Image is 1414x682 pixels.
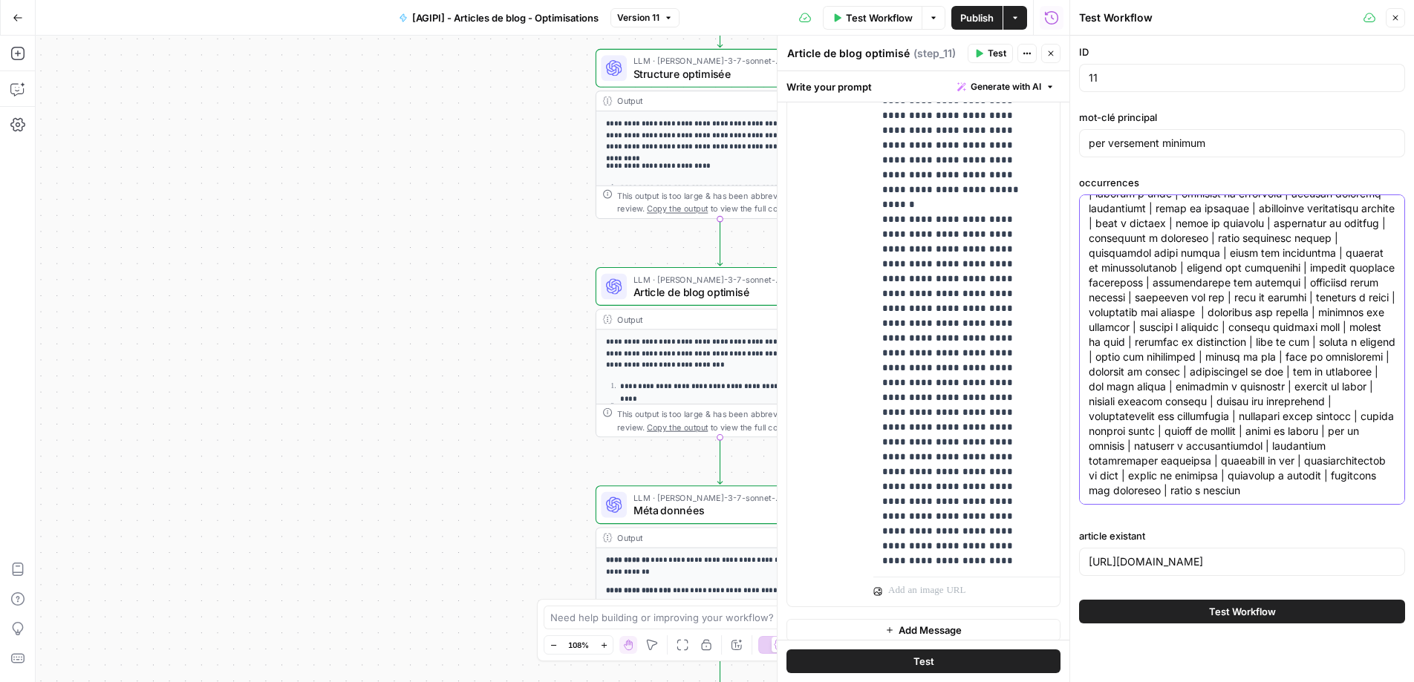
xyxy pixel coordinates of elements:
[568,639,589,651] span: 108%
[610,8,680,27] button: Version 11
[968,44,1013,63] button: Test
[951,6,1003,30] button: Publish
[390,6,607,30] button: [AGIPI] - Articles de blog - Optimisations
[617,11,659,24] span: Version 11
[633,273,799,286] span: LLM · [PERSON_NAME]-3-7-sonnet-20250219
[846,10,913,25] span: Test Workflow
[717,437,722,484] g: Edge from step_11 to step_12
[960,10,994,25] span: Publish
[617,407,837,433] div: This output is too large & has been abbreviated for review. to view the full content.
[913,654,934,669] span: Test
[647,204,708,214] span: Copy the output
[717,1,722,47] g: Edge from step_16 to step_10
[647,422,708,432] span: Copy the output
[786,619,1060,641] button: Add Message
[617,94,801,107] div: Output
[596,267,844,437] div: LLM · [PERSON_NAME]-3-7-sonnet-20250219Article de blog optimiséStep 11Output**** **** **** **** *...
[899,623,962,637] span: Add Message
[617,531,801,544] div: Output
[617,189,837,215] div: This output is too large & has been abbreviated for review. to view the full content.
[787,46,910,61] textarea: Article de blog optimisé
[1079,45,1405,59] label: ID
[1079,110,1405,125] label: mot-clé principal
[988,47,1006,60] span: Test
[1079,600,1405,623] button: Test Workflow
[412,10,599,25] span: [AGIPI] - Articles de blog - Optimisations
[1079,175,1405,190] label: occurrences
[778,71,1069,102] div: Write your prompt
[633,66,798,82] span: Structure optimisée
[786,649,1060,673] button: Test
[823,6,922,30] button: Test Workflow
[1209,604,1276,619] span: Test Workflow
[971,80,1041,94] span: Generate with AI
[633,502,798,519] span: Méta données
[1079,528,1405,543] label: article existant
[617,313,801,326] div: Output
[633,54,798,67] span: LLM · [PERSON_NAME]-3-7-sonnet-20250219
[717,219,722,266] g: Edge from step_10 to step_11
[633,284,799,301] span: Article de blog optimisé
[633,491,798,504] span: LLM · [PERSON_NAME]-3-7-sonnet-20250219
[951,77,1060,96] button: Generate with AI
[913,46,956,61] span: ( step_11 )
